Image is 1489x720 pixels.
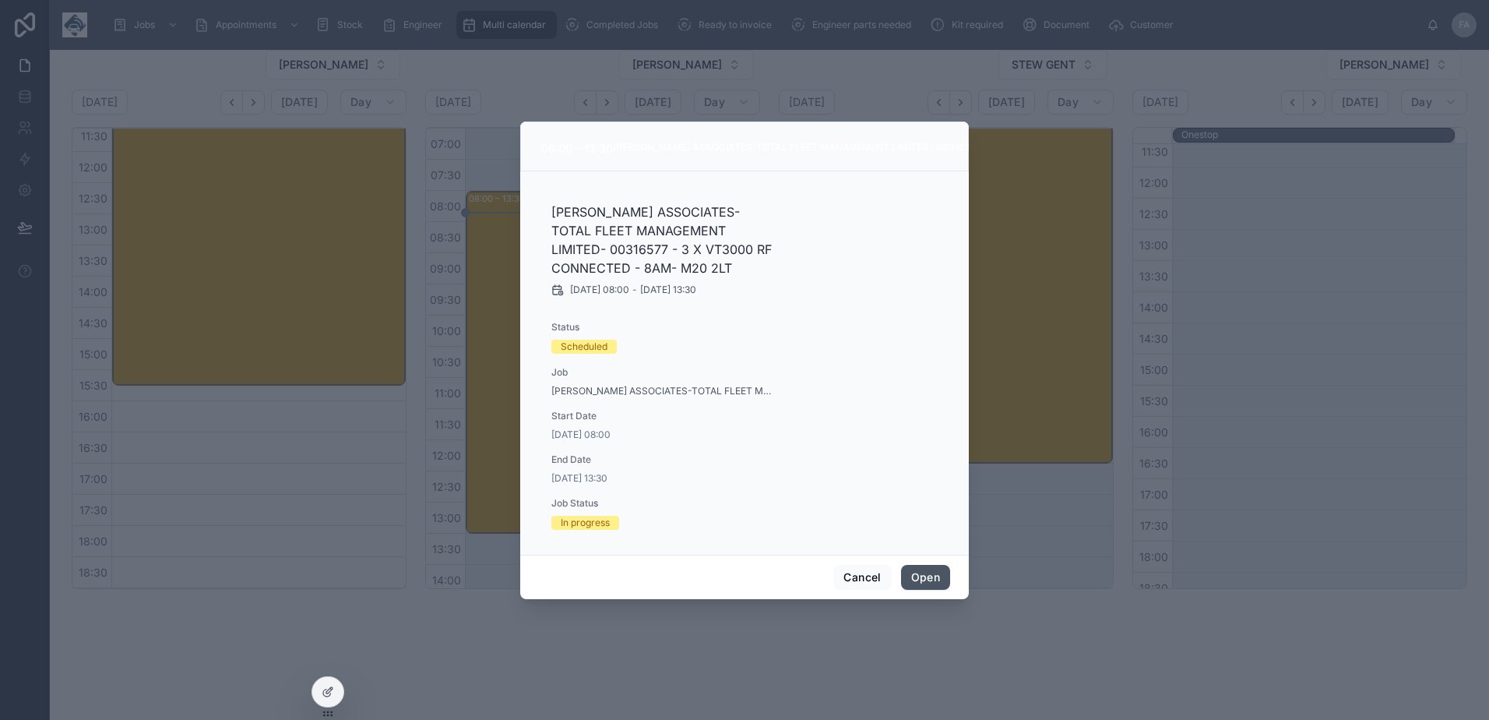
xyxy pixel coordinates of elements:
span: Status [551,321,776,334]
span: - [632,284,637,296]
span: Job [551,366,776,379]
span: [DATE] 08:00 [570,284,629,296]
button: Open [901,565,950,590]
h2: [PERSON_NAME] ASSOCIATES-TOTAL FLEET MANAGEMENT LIMITED- 00316577 - 3 X VT3000 RF CONNECTED - 8AM... [551,203,776,277]
div: Scheduled [561,340,607,354]
button: Cancel [833,565,891,590]
span: [DATE] 08:00 [551,429,776,441]
span: [DATE] 13:30 [551,472,776,485]
div: [PERSON_NAME] ASSOCIATES-TOTAL FLEET MANAGEMENT LIMITED- 00316577 - 3 X VT3000 RF CONNECTED - 8AM... [613,141,1199,154]
div: 08:00 – 13:30[PERSON_NAME] ASSOCIATES-TOTAL FLEET MANAGEMENT LIMITED- 00316577 - 3 X VT3000 RF CO... [540,141,1199,159]
a: [PERSON_NAME] ASSOCIATES-TOTAL FLEET MANAGEMENT LIMITED- 00316577 - 28 X VT3000 RF CONNECTED - TB... [551,385,776,397]
span: Job Status [551,497,776,510]
div: 08:00 – 13:30 [541,139,613,158]
div: In progress [561,516,610,530]
span: Start Date [551,410,776,422]
span: [DATE] 13:30 [640,284,696,296]
span: End Date [551,454,776,466]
